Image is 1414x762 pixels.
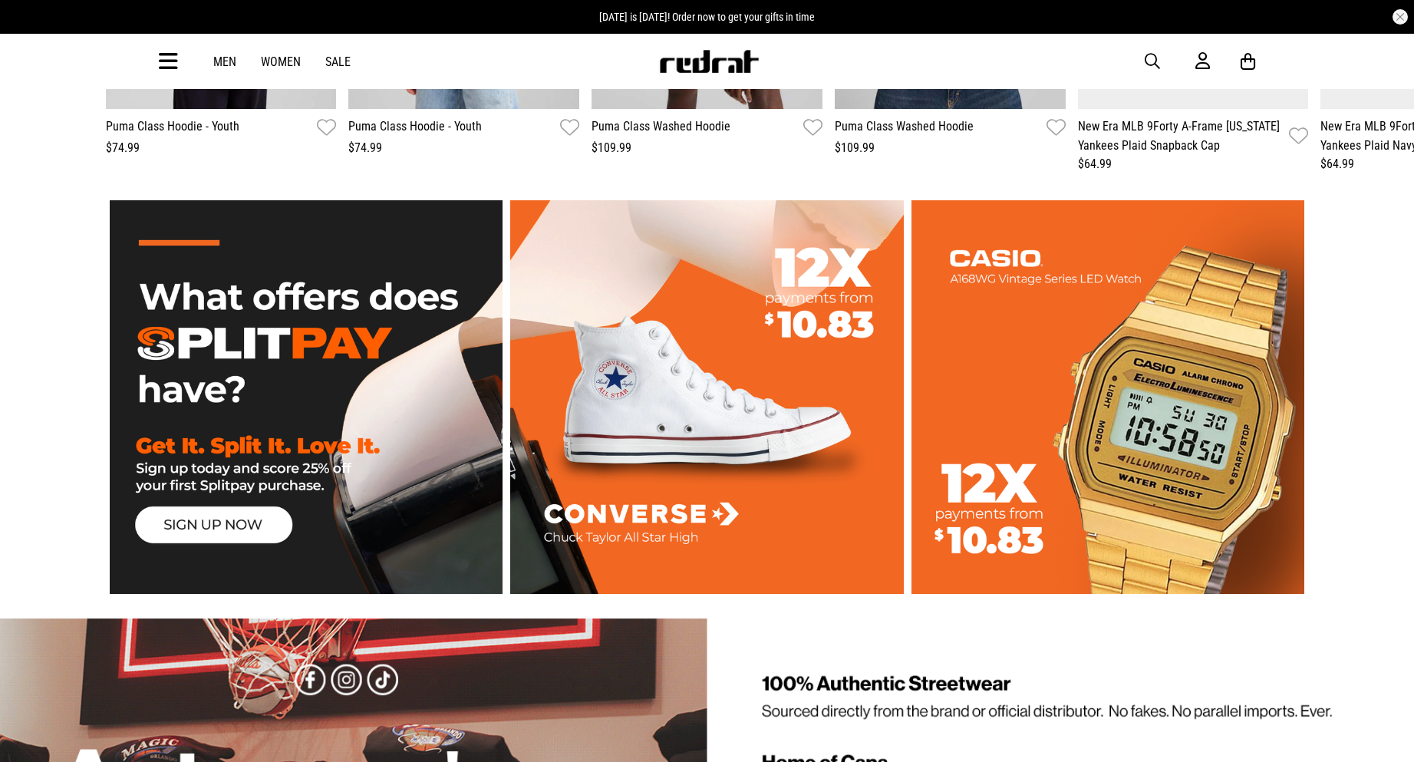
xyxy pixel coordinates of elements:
[1078,155,1309,173] div: $64.99
[592,117,730,139] a: Puma Class Washed Hoodie
[835,139,1066,157] div: $109.99
[592,139,822,157] div: $109.99
[261,54,301,69] a: Women
[106,139,337,157] div: $74.99
[835,117,974,139] a: Puma Class Washed Hoodie
[1078,117,1284,155] a: New Era MLB 9Forty A-Frame [US_STATE] Yankees Plaid Snapback Cap
[106,117,239,139] a: Puma Class Hoodie - Youth
[325,54,351,69] a: Sale
[213,54,236,69] a: Men
[599,11,815,23] span: [DATE] is [DATE]! Order now to get your gifts in time
[658,50,760,73] img: Redrat logo
[348,117,482,139] a: Puma Class Hoodie - Youth
[12,6,58,52] button: Open LiveChat chat widget
[348,139,579,157] div: $74.99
